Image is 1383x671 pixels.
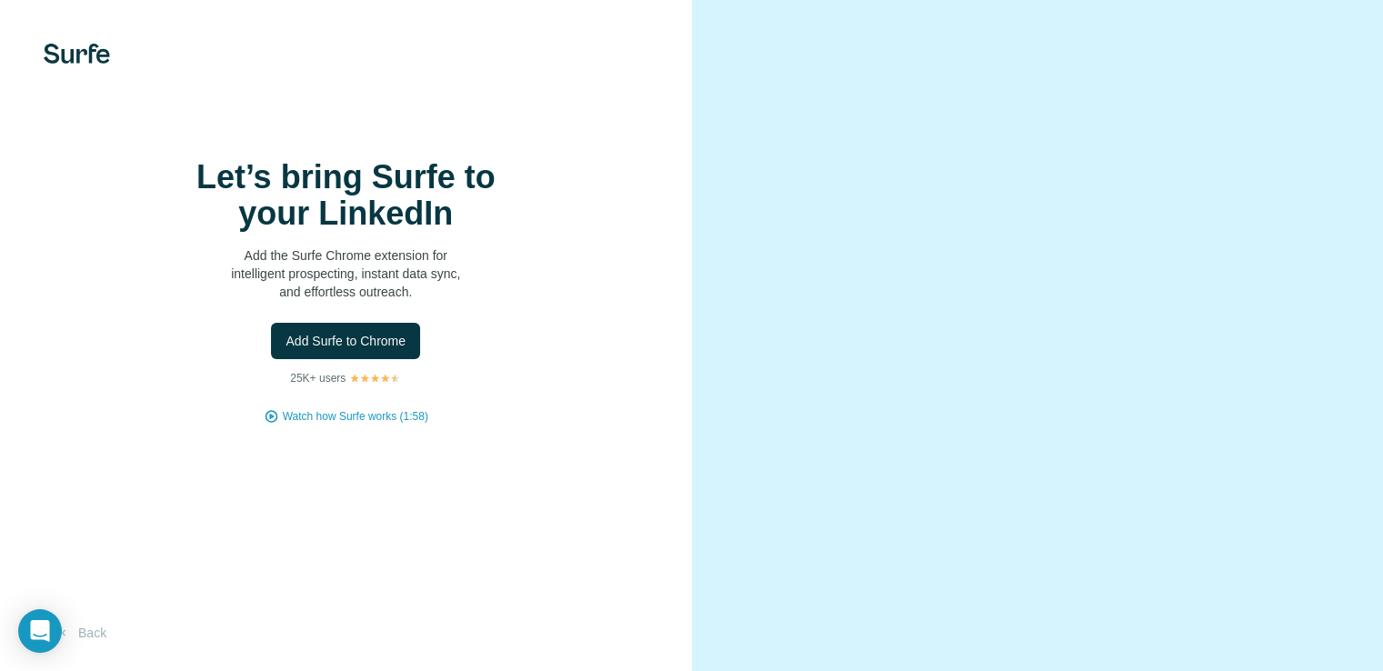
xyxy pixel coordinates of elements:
p: Add the Surfe Chrome extension for intelligent prospecting, instant data sync, and effortless out... [164,246,527,301]
div: Open Intercom Messenger [18,609,62,653]
p: 25K+ users [290,370,346,386]
img: Rating Stars [349,373,401,384]
span: Add Surfe to Chrome [286,332,406,350]
button: Add Surfe to Chrome [271,323,420,359]
h1: Let’s bring Surfe to your LinkedIn [164,159,527,232]
img: Surfe's logo [44,44,110,64]
button: Back [44,616,119,649]
button: Watch how Surfe works (1:58) [283,408,428,425]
